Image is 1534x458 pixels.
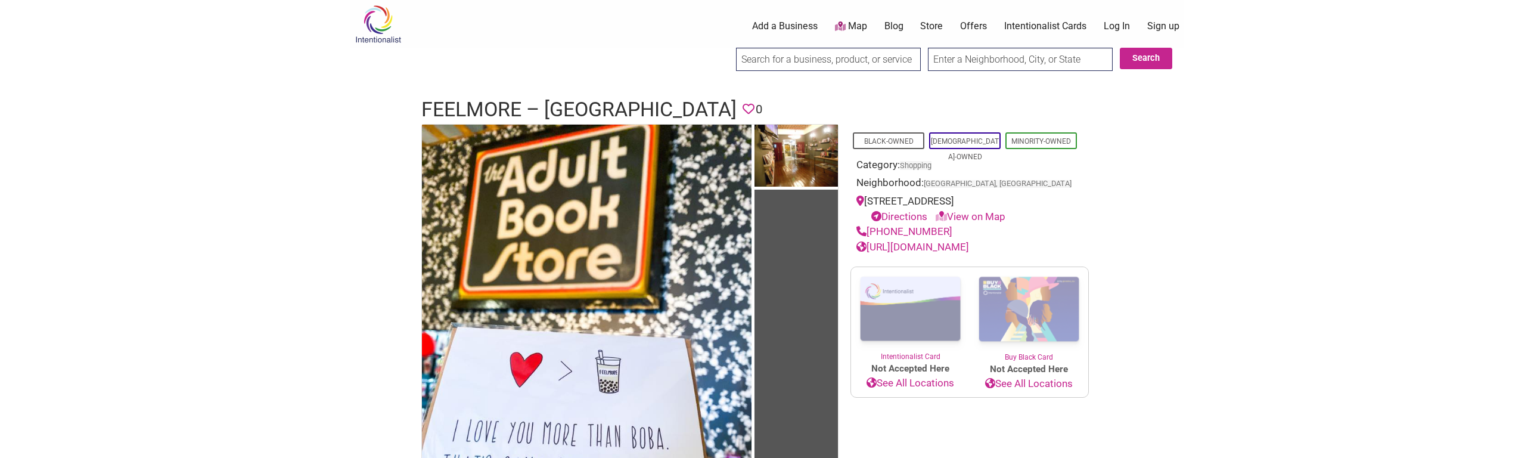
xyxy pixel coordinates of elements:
div: [STREET_ADDRESS] [856,194,1083,224]
span: You must be logged in to save favorites. [743,100,754,119]
a: See All Locations [970,376,1088,392]
span: Not Accepted Here [851,362,970,376]
a: Blog [884,20,903,33]
button: Search [1120,48,1172,69]
a: Sign up [1147,20,1179,33]
a: Shopping [900,161,931,170]
a: Store [920,20,943,33]
span: 0 [756,100,762,119]
a: [DEMOGRAPHIC_DATA]-Owned [931,137,999,161]
a: Intentionalist Cards [1004,20,1086,33]
span: Not Accepted Here [970,363,1088,376]
div: Neighborhood: [856,175,1083,194]
a: [URL][DOMAIN_NAME] [856,241,969,253]
div: Category: [856,157,1083,176]
a: Directions [871,211,927,222]
span: [GEOGRAPHIC_DATA], [GEOGRAPHIC_DATA] [924,180,1072,188]
a: Intentionalist Card [851,267,970,362]
a: Buy Black Card [970,267,1088,363]
img: Intentionalist Card [851,267,970,351]
a: Log In [1104,20,1130,33]
a: View on Map [936,211,1005,222]
a: Add a Business [752,20,818,33]
img: Buy Black Card [970,267,1088,352]
input: Search for a business, product, or service [736,48,921,71]
h1: Feelmore – [GEOGRAPHIC_DATA] [421,95,737,124]
img: Intentionalist [350,5,406,44]
input: Enter a Neighborhood, City, or State [928,48,1113,71]
a: Offers [960,20,987,33]
a: Map [835,20,867,33]
a: Minority-Owned [1011,137,1071,146]
a: Black-Owned [864,137,914,146]
a: See All Locations [851,376,970,391]
a: [PHONE_NUMBER] [856,225,952,237]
